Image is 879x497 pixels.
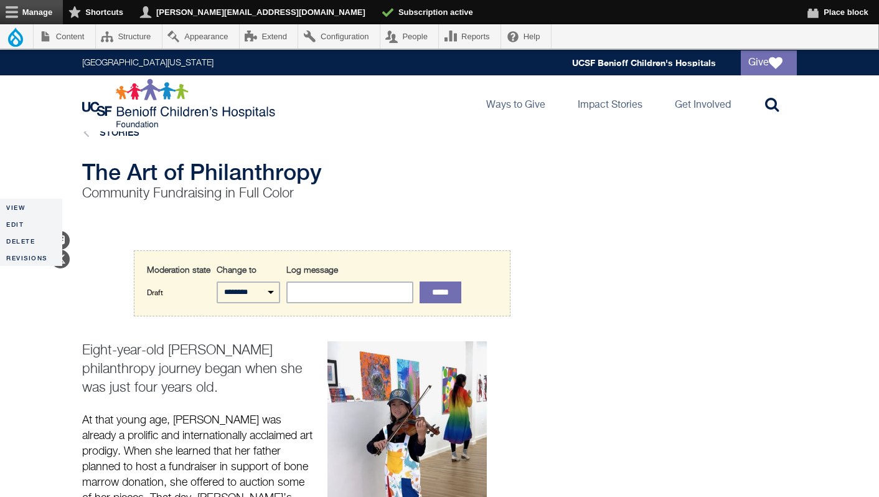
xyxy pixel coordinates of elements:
a: Extend [240,24,298,49]
a: Appearance [162,24,239,49]
a: Impact Stories [568,75,652,131]
a: UCSF Benioff Children's Hospitals [572,57,716,68]
div: Draft [147,263,210,300]
a: [GEOGRAPHIC_DATA][US_STATE] [82,59,214,67]
a: Structure [96,24,162,49]
label: Moderation state [147,263,210,277]
label: Log message [286,263,338,277]
span: The Art of Philanthropy [82,159,322,185]
a: Give [741,50,797,75]
a: Configuration [298,24,379,49]
a: Content [34,24,95,49]
p: Community Fundraising in Full Color [82,184,562,203]
a: Help [501,24,551,49]
a: Stories [100,127,139,138]
a: Ways to Give [476,75,555,131]
a: People [380,24,439,49]
p: Eight-year-old [PERSON_NAME] philanthropy journey began when she was just four years old. [82,341,316,397]
a: Get Involved [665,75,741,131]
a: Reports [439,24,501,49]
img: Logo for UCSF Benioff Children's Hospitals Foundation [82,78,278,128]
label: Change to [217,263,256,277]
